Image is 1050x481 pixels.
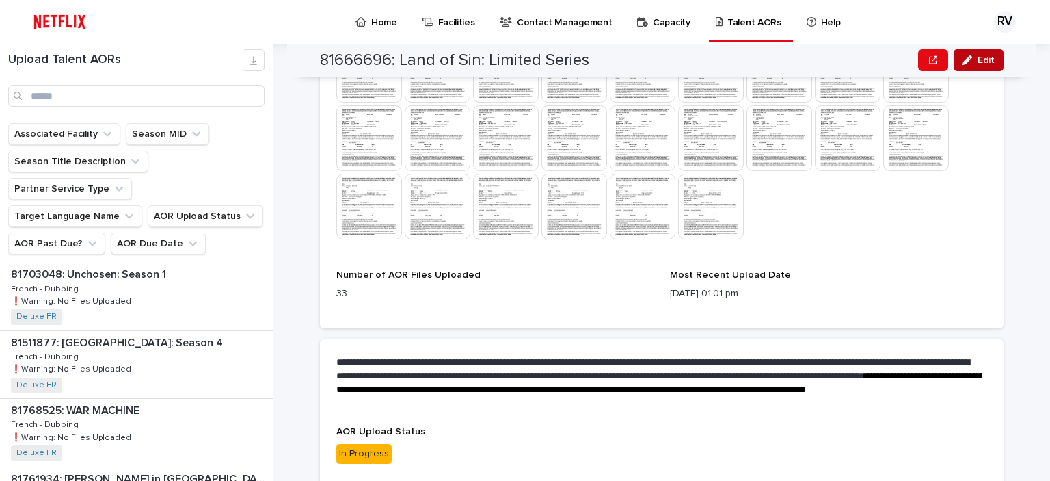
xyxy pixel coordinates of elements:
[8,205,142,227] button: Target Language Name
[16,448,57,458] a: Deluxe FR
[670,287,987,301] p: [DATE] 01:01 pm
[16,380,57,390] a: Deluxe FR
[8,85,265,107] input: Search
[11,402,142,417] p: 81768525: WAR MACHINE
[954,49,1004,71] button: Edit
[126,123,209,145] button: Season MID
[336,270,481,280] span: Number of AOR Files Uploaded
[670,270,791,280] span: Most Recent Upload Date
[336,444,392,464] div: In Progress
[978,55,995,65] span: Edit
[11,430,134,443] p: ❗️Warning: No Files Uploaded
[8,53,243,68] h1: Upload Talent AORs
[11,294,134,307] p: ❗️Warning: No Files Uploaded
[8,123,120,145] button: Associated Facility
[16,312,57,322] a: Deluxe FR
[27,8,92,36] img: ifQbXi3ZQGMSEF7WDB7W
[111,233,206,255] button: AOR Due Date
[11,350,81,362] p: French - Dubbing
[11,417,81,430] p: French - Dubbing
[8,233,105,255] button: AOR Past Due?
[11,282,81,294] p: French - Dubbing
[336,287,654,301] p: 33
[320,51,589,70] h2: 81666696: Land of Sin: Limited Series
[8,151,148,172] button: Season Title Description
[11,362,134,374] p: ❗️Warning: No Files Uploaded
[11,334,226,350] p: 81511877: [GEOGRAPHIC_DATA]: Season 4
[336,427,425,437] span: AOR Upload Status
[148,205,263,227] button: AOR Upload Status
[8,178,132,200] button: Partner Service Type
[11,265,169,281] p: 81703048: Unchosen: Season 1
[994,11,1016,33] div: RV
